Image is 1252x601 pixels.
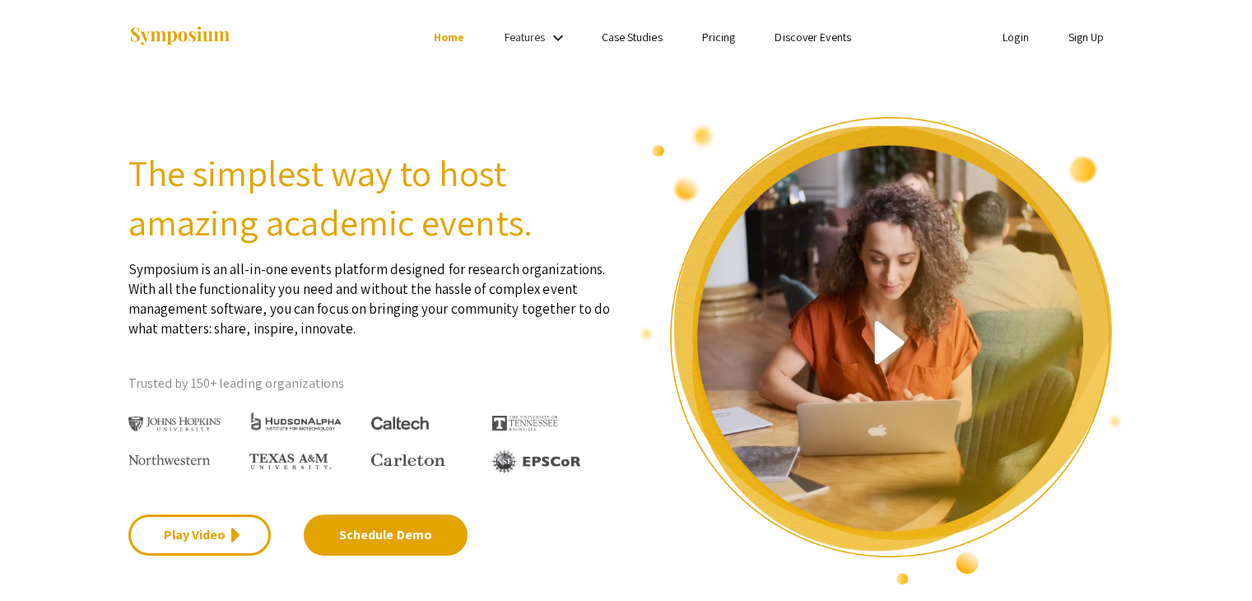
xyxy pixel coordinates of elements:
a: Features [505,30,546,44]
a: Discover Events [775,30,851,44]
a: Case Studies [602,30,663,44]
p: Trusted by 150+ leading organizations [128,371,614,396]
img: Texas A&M University [249,454,332,470]
img: Caltech [371,417,429,431]
a: Schedule Demo [304,515,468,556]
img: HudsonAlpha [249,412,342,431]
img: EPSCOR [492,450,583,473]
a: Pricing [702,30,736,44]
p: Symposium is an all-in-one events platform designed for research organizations. With all the func... [128,247,614,338]
img: The University of Tennessee [492,416,558,431]
img: video overview of Symposium [639,115,1124,586]
h2: The simplest way to host amazing academic events. [128,148,614,247]
a: Login [1003,30,1029,44]
a: Home [434,30,464,44]
a: Play Video [128,515,271,556]
img: Carleton [371,454,445,467]
img: Northwestern [128,454,211,464]
img: Symposium by ForagerOne [128,26,231,48]
img: Johns Hopkins University [128,417,221,432]
mat-icon: Expand Features list [548,28,568,48]
a: Sign Up [1068,30,1105,44]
